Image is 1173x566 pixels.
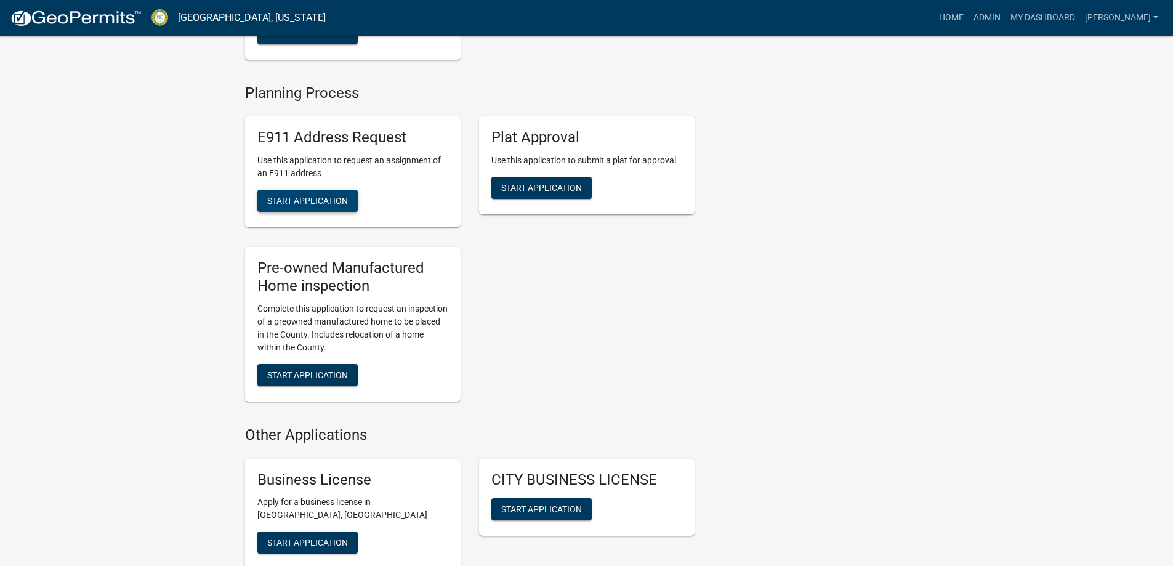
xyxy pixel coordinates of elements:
h5: CITY BUSINESS LICENSE [491,471,682,489]
h5: Pre-owned Manufactured Home inspection [257,259,448,295]
a: [GEOGRAPHIC_DATA], [US_STATE] [178,7,326,28]
span: Start Application [267,28,348,38]
p: Apply for a business license in [GEOGRAPHIC_DATA], [GEOGRAPHIC_DATA] [257,496,448,522]
p: Complete this application to request an inspection of a preowned manufactured home to be placed i... [257,302,448,354]
span: Start Application [267,196,348,206]
button: Start Application [257,190,358,212]
button: Start Application [491,498,592,520]
button: Start Application [257,532,358,554]
a: Home [934,6,969,30]
p: Use this application to request an assignment of an E911 address [257,154,448,180]
span: Start Application [267,370,348,379]
span: Start Application [501,504,582,514]
a: My Dashboard [1006,6,1080,30]
button: Start Application [491,177,592,199]
h4: Other Applications [245,426,695,444]
a: Admin [969,6,1006,30]
button: Start Application [257,22,358,44]
button: Start Application [257,364,358,386]
h5: Plat Approval [491,129,682,147]
h4: Planning Process [245,84,695,102]
a: [PERSON_NAME] [1080,6,1163,30]
span: Start Application [501,183,582,193]
p: Use this application to submit a plat for approval [491,154,682,167]
h5: Business License [257,471,448,489]
span: Start Application [267,538,348,548]
img: Crawford County, Georgia [151,9,168,26]
h5: E911 Address Request [257,129,448,147]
